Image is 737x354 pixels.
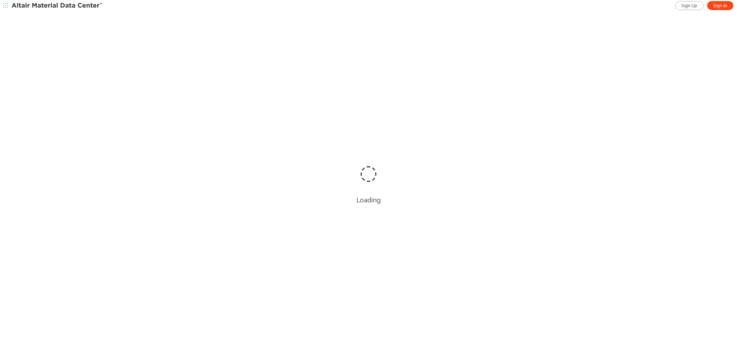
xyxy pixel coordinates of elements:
[12,2,103,9] img: Altair Material Data Center
[713,3,727,9] span: Sign In
[681,3,697,9] span: Sign Up
[356,196,381,204] div: Loading
[675,1,704,10] a: Sign Up
[707,1,733,10] a: Sign In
